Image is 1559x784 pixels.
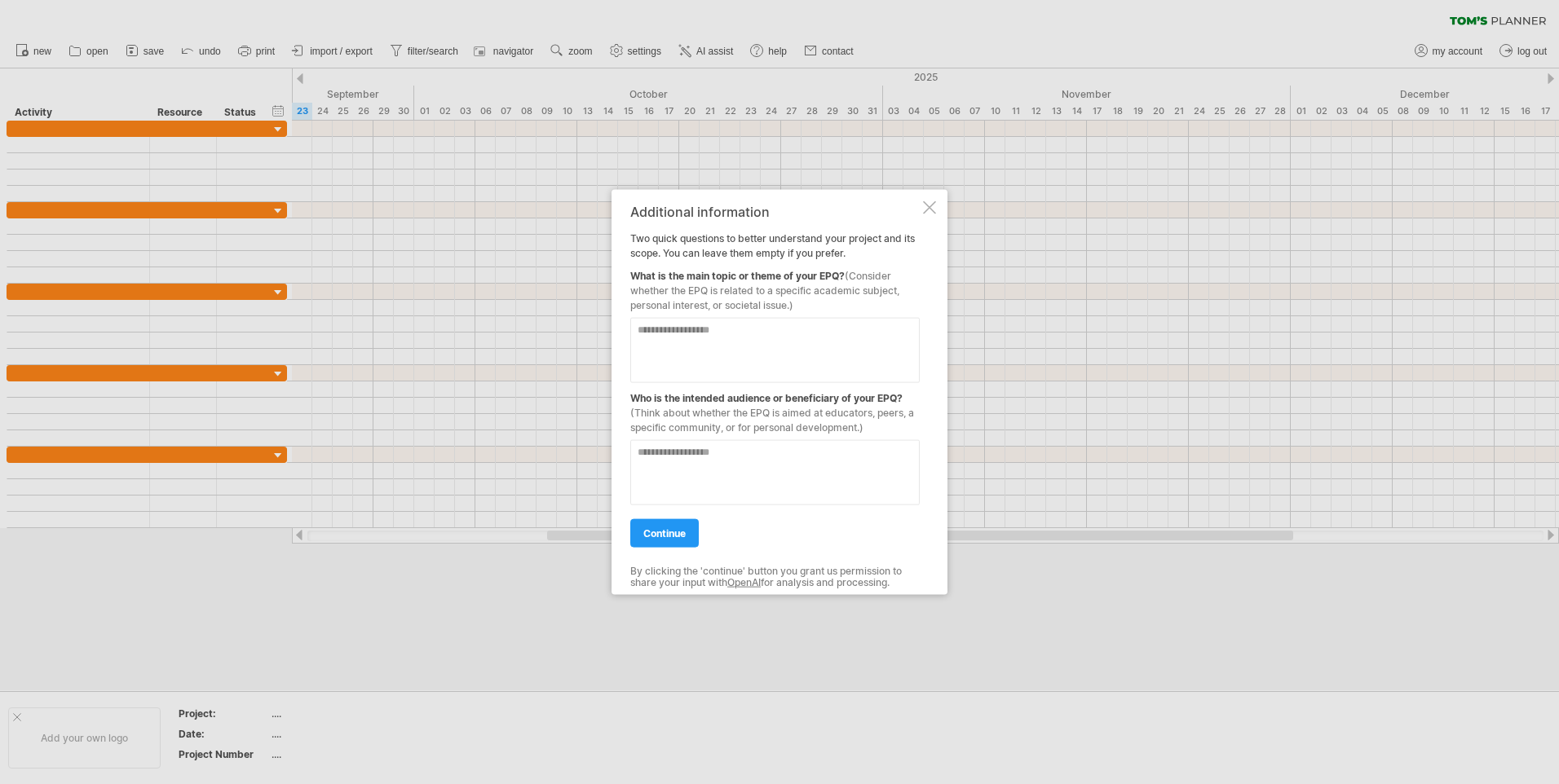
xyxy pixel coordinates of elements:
[630,205,920,219] div: Additional information
[630,566,920,589] div: By clicking the 'continue' button you grant us permission to share your input with for analysis a...
[630,519,699,548] a: continue
[630,205,920,580] div: Two quick questions to better understand your project and its scope. You can leave them empty if ...
[630,407,914,434] span: (Think about whether the EPQ is aimed at educators, peers, a specific community, or for personal ...
[630,270,899,311] span: (Consider whether the EPQ is related to a specific academic subject, personal interest, or societ...
[630,261,920,313] div: What is the main topic or theme of your EPQ?
[643,527,686,540] span: continue
[630,383,920,435] div: Who is the intended audience or beneficiary of your EPQ?
[727,576,761,588] a: OpenAI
